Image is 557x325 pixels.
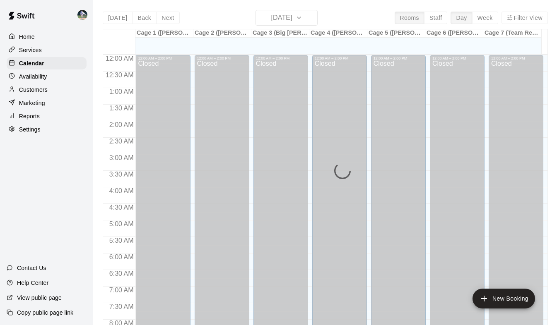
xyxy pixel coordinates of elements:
[7,44,87,56] a: Services
[104,72,136,79] span: 12:30 AM
[17,279,48,287] p: Help Center
[19,86,48,94] p: Customers
[135,29,193,37] div: Cage 1 ([PERSON_NAME])
[17,294,62,302] p: View public page
[7,123,87,136] a: Settings
[197,56,247,60] div: 12:00 AM – 2:00 PM
[107,204,136,211] span: 4:30 AM
[7,57,87,69] a: Calendar
[107,171,136,178] span: 3:30 AM
[19,33,35,41] p: Home
[19,112,40,120] p: Reports
[17,308,73,317] p: Copy public page link
[483,29,541,37] div: Cage 7 (Team Rental)
[19,72,47,81] p: Availability
[193,29,251,37] div: Cage 2 ([PERSON_NAME])
[107,270,136,277] span: 6:30 AM
[104,55,136,62] span: 12:00 AM
[7,84,87,96] a: Customers
[19,125,41,134] p: Settings
[138,56,188,60] div: 12:00 AM – 2:00 PM
[367,29,425,37] div: Cage 5 ([PERSON_NAME])
[107,105,136,112] span: 1:30 AM
[19,99,45,107] p: Marketing
[7,31,87,43] a: Home
[425,29,483,37] div: Cage 6 ([PERSON_NAME])
[432,56,482,60] div: 12:00 AM – 2:00 PM
[7,97,87,109] a: Marketing
[309,29,367,37] div: Cage 4 ([PERSON_NAME])
[107,220,136,227] span: 5:00 AM
[7,110,87,122] a: Reports
[491,56,541,60] div: 12:00 AM – 2:00 PM
[107,187,136,194] span: 4:00 AM
[107,287,136,294] span: 7:00 AM
[374,56,423,60] div: 12:00 AM – 2:00 PM
[77,10,87,20] img: Chad Bell
[7,70,87,83] a: Availability
[251,29,309,37] div: Cage 3 (Big [PERSON_NAME])
[107,253,136,260] span: 6:00 AM
[256,56,306,60] div: 12:00 AM – 2:00 PM
[107,88,136,95] span: 1:00 AM
[107,138,136,145] span: 2:30 AM
[315,56,364,60] div: 12:00 AM – 2:00 PM
[19,59,44,67] p: Calendar
[107,121,136,128] span: 2:00 AM
[473,289,535,308] button: add
[107,303,136,310] span: 7:30 AM
[107,237,136,244] span: 5:30 AM
[17,264,46,272] p: Contact Us
[107,154,136,161] span: 3:00 AM
[76,7,93,23] div: Chad Bell
[19,46,42,54] p: Services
